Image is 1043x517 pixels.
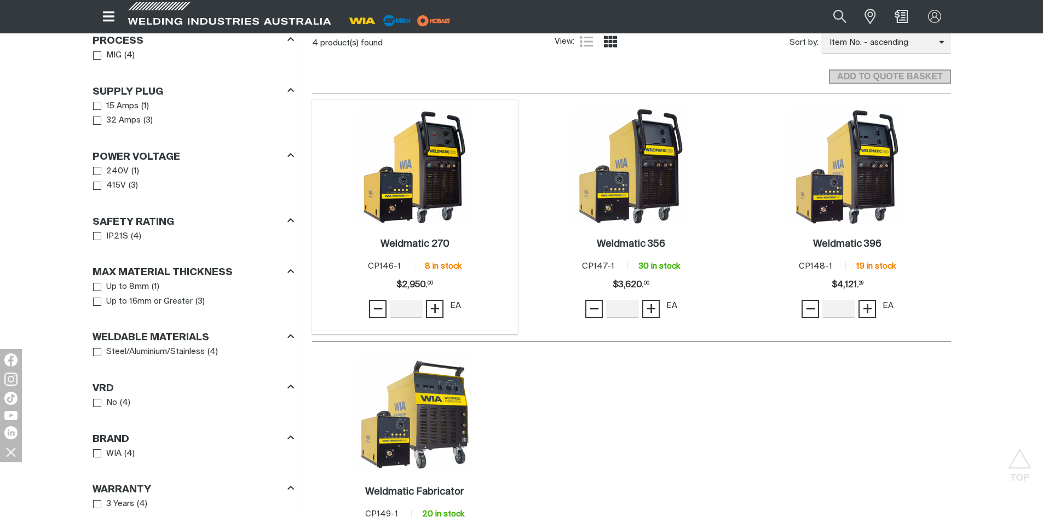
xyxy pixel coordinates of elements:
[597,239,665,249] h2: Weldmatic 356
[143,114,153,127] span: ( 3 )
[813,238,881,251] a: Weldmatic 396
[580,35,593,48] a: List view
[93,149,294,164] div: Power Voltage
[93,99,293,128] ul: Supply Plug
[93,345,293,359] ul: Weldable Materials
[93,332,209,344] h3: Weldable Materials
[93,431,294,446] div: Brand
[856,262,896,270] span: 19 in stock
[131,230,141,243] span: ( 4 )
[93,113,141,128] a: 32 Amps
[93,151,180,164] h3: Power Voltage
[396,274,433,296] span: $2,950.
[124,448,135,460] span: ( 4 )
[93,29,294,512] aside: Filters
[93,86,163,98] h3: Supply Plug
[93,214,294,229] div: Safety Rating
[396,274,433,296] div: Price
[638,262,680,270] span: 30 in stock
[883,300,894,312] div: EA
[4,411,18,420] img: YouTube
[124,49,135,62] span: ( 4 )
[1007,449,1032,473] button: Scroll to top
[120,397,130,409] span: ( 4 )
[862,299,873,318] span: +
[789,108,906,225] img: Weldmatic 396
[666,300,677,312] div: EA
[430,299,440,318] span: +
[808,4,858,29] input: Product name or item number...
[428,281,433,286] sup: 00
[555,36,574,48] span: View:
[152,281,159,293] span: ( 1 )
[4,426,18,439] img: LinkedIn
[93,380,294,395] div: VRD
[106,49,122,62] span: MIG
[414,13,454,29] img: miller
[93,48,293,63] ul: Process
[597,238,665,251] a: Weldmatic 356
[93,48,122,63] a: MIG
[613,274,649,296] div: Price
[589,299,600,318] span: −
[93,178,126,193] a: 415V
[93,433,129,446] h3: Brand
[93,229,129,244] a: IP21S
[356,356,474,473] img: Weldmatic Fabricator
[93,280,293,309] ul: Max Material Thickness
[93,497,135,512] a: 3 Years
[93,164,129,179] a: 240V
[106,114,141,127] span: 32 Amps
[381,239,450,249] h2: Weldmatic 270
[450,300,461,312] div: EA
[106,295,193,308] span: Up to 16mm or Greater
[106,346,205,358] span: Steel/Aluminium/Stainless
[4,373,18,386] img: Instagram
[93,164,293,193] ul: Power Voltage
[106,179,126,192] span: 415V
[829,69,950,84] button: Add selected products to the shopping cart
[208,346,218,358] span: ( 4 )
[646,299,656,318] span: +
[106,397,117,409] span: No
[106,100,139,113] span: 15 Amps
[365,487,464,497] h2: Weldmatic Fabricator
[93,446,122,461] a: WIA
[93,446,293,461] ul: Brand
[93,266,233,279] h3: Max Material Thickness
[573,108,690,225] img: Weldmatic 356
[799,262,832,270] span: CP148-1
[832,274,863,296] span: $4,121.
[373,299,383,318] span: −
[93,280,149,294] a: Up to 8mm
[93,84,294,98] div: Supply Plug
[830,69,949,84] span: ADD TO QUOTE BASKET
[93,216,174,229] h3: Safety Rating
[93,265,294,280] div: Max Material Thickness
[106,448,122,460] span: WIA
[93,396,293,410] ul: VRD
[859,281,863,286] sup: 29
[129,179,138,192] span: ( 3 )
[106,230,128,243] span: IP21S
[832,274,863,296] div: Price
[368,262,401,270] span: CP146-1
[381,238,450,251] a: Weldmatic 270
[892,10,910,23] a: Shopping cart (0 product(s))
[813,239,881,249] h2: Weldmatic 396
[93,396,118,410] a: No
[790,37,819,49] span: Sort by:
[365,486,464,498] a: Weldmatic Fabricator
[93,382,114,395] h3: VRD
[106,498,134,510] span: 3 Years
[312,57,951,87] section: Add to cart control
[93,33,294,48] div: Process
[137,498,147,510] span: ( 4 )
[141,100,149,113] span: ( 1 )
[106,281,149,293] span: Up to 8mm
[2,443,20,461] img: hide socials
[4,392,18,405] img: TikTok
[425,262,462,270] span: 8 in stock
[4,353,18,367] img: Facebook
[93,229,293,244] ul: Safety Rating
